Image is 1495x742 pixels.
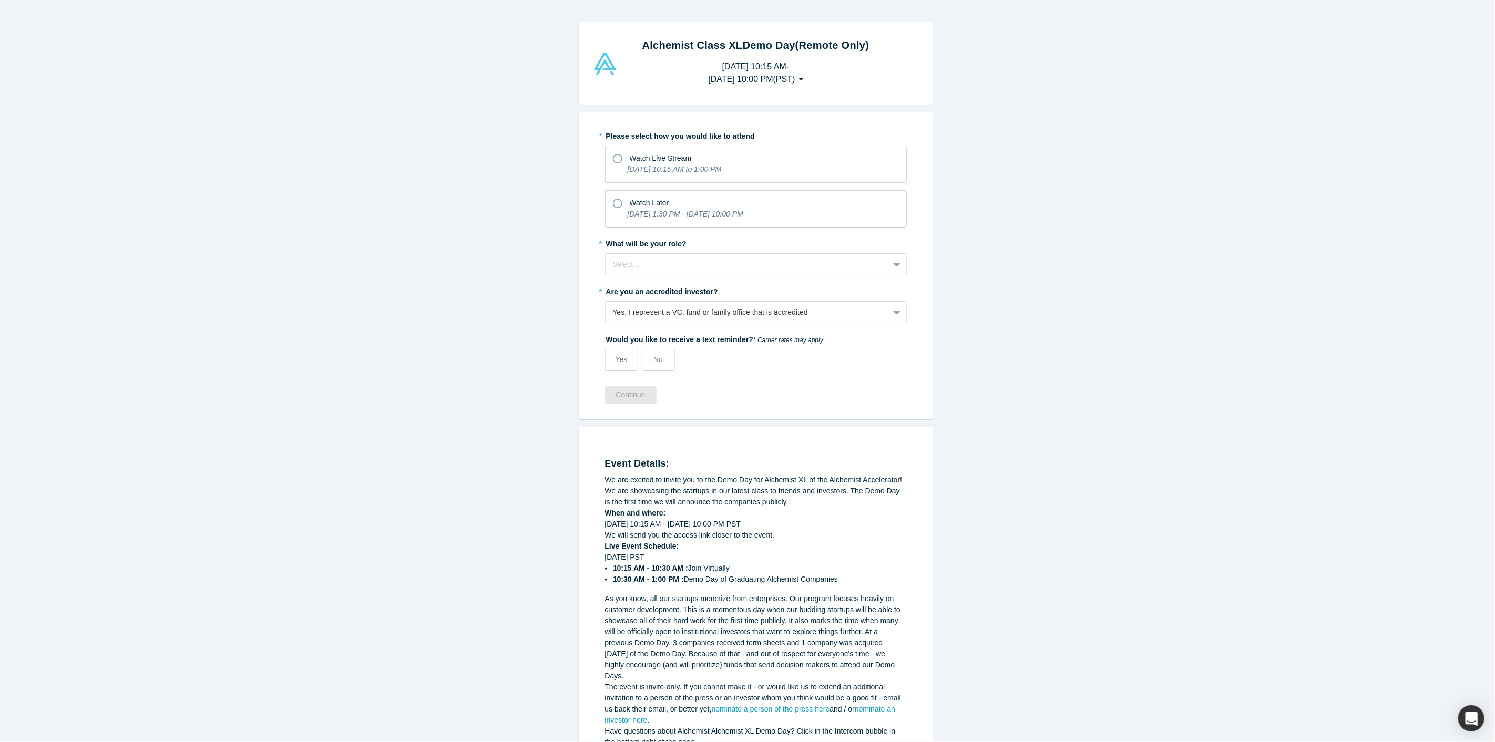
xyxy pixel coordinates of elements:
[605,458,670,469] strong: Event Details:
[605,542,679,550] strong: Live Event Schedule:
[605,486,907,508] div: We are showcasing the startups in our latest class to friends and investors. The Demo Day is the ...
[605,530,907,541] div: We will send you the access link closer to the event.
[605,682,907,726] div: The event is invite-only. If you cannot make it - or would like us to extend an additional invita...
[630,199,669,207] span: Watch Later
[592,53,618,75] img: Alchemist Vault Logo
[697,57,814,89] button: [DATE] 10:15 AM-[DATE] 10:00 PM(PST)
[630,154,692,162] span: Watch Live Stream
[605,552,907,585] div: [DATE] PST
[605,331,907,345] label: Would you like to receive a text reminder?
[613,307,882,318] div: Yes, I represent a VC, fund or family office that is accredited
[605,593,907,682] div: As you know, all our startups monetize from enterprises. Our program focuses heavily on customer ...
[605,235,907,250] label: What will be your role?
[628,210,743,218] i: [DATE] 1:30 PM - [DATE] 10:00 PM
[605,127,907,142] label: Please select how you would like to attend
[753,336,823,344] em: * Carrier rates may apply
[605,283,907,297] label: Are you an accredited investor?
[613,564,688,572] strong: 10:15 AM - 10:30 AM :
[642,39,869,51] strong: Alchemist Class XL Demo Day (Remote Only)
[712,705,830,713] a: nominate a person of the press here
[628,165,722,173] i: [DATE] 10:15 AM to 1:00 PM
[613,575,684,583] strong: 10:30 AM - 1:00 PM :
[605,509,666,517] strong: When and where:
[613,574,907,585] li: Demo Day of Graduating Alchemist Companies
[613,563,907,574] li: Join Virtually
[653,355,663,364] span: No
[616,355,628,364] span: Yes
[605,475,907,486] div: We are excited to invite you to the Demo Day for Alchemist XL of the Alchemist Accelerator!
[605,386,657,404] button: Continue
[605,519,907,530] div: [DATE] 10:15 AM - [DATE] 10:00 PM PST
